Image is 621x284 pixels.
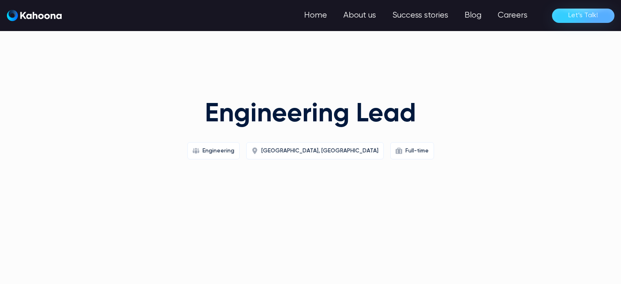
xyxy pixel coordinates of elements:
a: home [7,10,62,22]
a: Let’s Talk! [552,9,614,23]
a: About us [335,7,384,24]
div: Engineering [203,144,234,157]
img: Kahoona logo white [7,10,62,21]
div: [GEOGRAPHIC_DATA], [GEOGRAPHIC_DATA] [261,144,378,157]
a: Careers [490,7,536,24]
div: Full-time [405,144,429,157]
a: Blog [456,7,490,24]
a: Home [296,7,335,24]
div: Let’s Talk! [568,9,598,22]
a: Success stories [384,7,456,24]
h1: Engineering Lead [154,100,467,129]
